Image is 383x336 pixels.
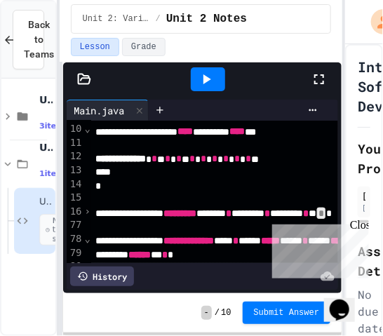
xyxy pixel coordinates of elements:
[67,218,84,232] div: 77
[156,13,161,25] span: /
[67,246,84,260] div: 79
[324,280,369,322] iframe: chat widget
[39,196,53,208] span: Unit 2 Notes
[201,306,212,320] span: -
[71,38,119,56] button: Lesson
[122,38,166,56] button: Grade
[84,206,91,217] span: Unfold line
[67,205,84,219] div: 16
[39,141,53,154] span: Unit 2: Variables and Expressions
[67,100,149,121] div: Main.java
[67,260,84,274] div: 80
[67,163,84,177] div: 13
[67,177,84,191] div: 14
[83,13,150,25] span: Unit 2: Variables and Expressions
[317,208,325,219] span: folded code
[39,121,69,130] span: 3 items
[84,123,91,134] span: Fold line
[67,103,131,118] div: Main.java
[67,191,84,205] div: 15
[358,139,370,178] h2: Your Progress
[67,122,84,136] div: 10
[6,6,97,89] div: Chat with us now!Close
[39,169,69,178] span: 1 items
[13,10,44,69] button: Back to Teams
[39,93,53,106] span: Unit 1: Into to [GEOGRAPHIC_DATA]
[67,149,84,163] div: 12
[67,136,84,150] div: 11
[215,307,220,318] span: /
[362,203,366,213] div: [EMAIL_ADDRESS][DOMAIN_NAME]
[221,307,231,318] span: 10
[243,302,331,324] button: Submit Answer
[39,214,81,246] span: No time set
[362,189,366,202] div: [PERSON_NAME]
[84,233,91,244] span: Fold line
[166,11,247,27] span: Unit 2 Notes
[254,307,320,318] span: Submit Answer
[267,219,369,278] iframe: chat widget
[67,232,84,246] div: 78
[70,267,134,286] div: History
[24,18,54,62] span: Back to Teams
[358,241,370,281] h2: Assignment Details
